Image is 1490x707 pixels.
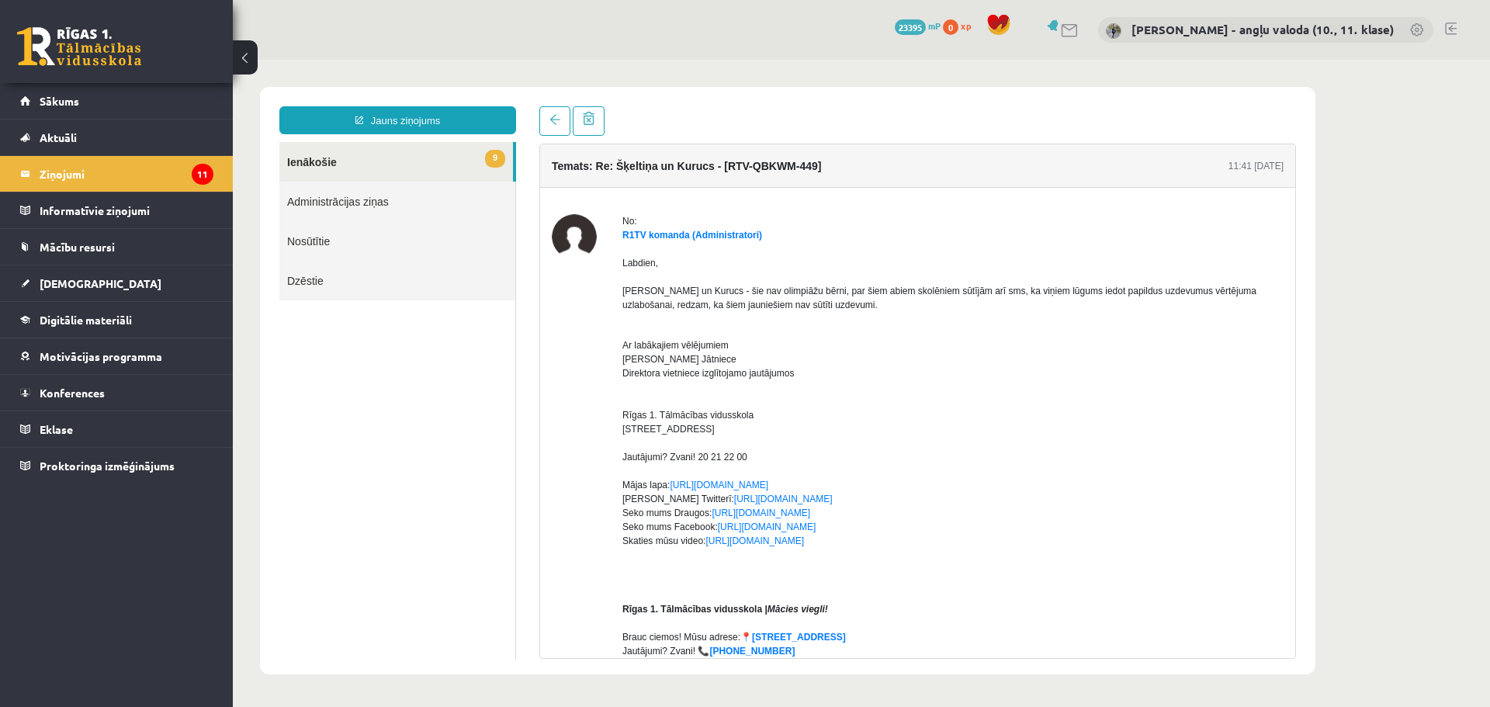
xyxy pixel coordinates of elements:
a: [URL][DOMAIN_NAME] [501,434,600,445]
a: 0 xp [943,19,979,32]
span: Proktoringa izmēģinājums [40,459,175,473]
span: Eklase [40,422,73,436]
a: Administrācijas ziņas [47,122,282,161]
img: R1TV komanda [319,154,364,199]
span: Sākums [40,94,79,108]
a: Eklase [20,411,213,447]
a: Mācību resursi [20,229,213,265]
legend: Ziņojumi [40,156,213,192]
a: Nosūtītie [47,161,282,201]
span: 0 [943,19,958,35]
a: 23395 mP [895,19,941,32]
a: Sākums [20,83,213,119]
div: No: [390,154,1051,168]
span: xp [961,19,971,32]
a: Informatīvie ziņojumi [20,192,213,228]
a: Digitālie materiāli [20,302,213,338]
a: [DEMOGRAPHIC_DATA] [20,265,213,301]
a: [PHONE_NUMBER] [476,586,562,597]
span: 23395 [895,19,926,35]
p: Brauc ciemos! Mūsu adrese: Jautājumi? Zvani! 📞 Negribi zvanīt? Raksti! [390,529,1051,612]
a: 9Ienākošie [47,82,280,122]
a: Ziņojumi11 [20,156,213,192]
span: [DEMOGRAPHIC_DATA] [40,276,161,290]
a: Dzēstie [47,201,282,241]
a: [URL][DOMAIN_NAME] [437,420,535,431]
a: Jauns ziņojums [47,47,283,75]
a: [URL][DOMAIN_NAME] [485,462,584,473]
p: Ar labākajiem vēlējumiem [PERSON_NAME] Jātniece Direktora vietniece izglītojamo jautājumos Rīgas ... [390,265,1051,516]
strong: Rīgas 1. Tālmācības vidusskola | [390,544,535,555]
span: [PERSON_NAME] un Kurucs - šie nav olimpiāžu bērni, par šiem abiem skolēniem sūtījām arī sms, ka v... [390,226,1024,251]
a: Proktoringa izmēģinājums [20,448,213,483]
p: Labdien, [390,196,1051,252]
h4: Temats: Re: Šķeltiņa un Kurucs - [RTV-QBKWM-449] [319,100,588,113]
span: Digitālie materiāli [40,313,132,327]
a: Aktuāli [20,120,213,155]
a: Konferences [20,375,213,411]
a: Rīgas 1. Tālmācības vidusskola [17,27,141,66]
div: 11:41 [DATE] [996,99,1051,113]
span: Mācību resursi [40,240,115,254]
legend: Informatīvie ziņojumi [40,192,213,228]
a: Motivācijas programma [20,338,213,374]
span: mP [928,19,941,32]
strong: 📍 [508,572,519,583]
a: [STREET_ADDRESS] [519,572,613,583]
strong: Mācies viegli! [535,544,595,555]
span: Aktuāli [40,130,77,144]
a: [URL][DOMAIN_NAME] [473,476,571,487]
a: [PERSON_NAME] - angļu valoda (10., 11. klase) [1131,22,1394,37]
a: R1TV komanda (Administratori) [390,170,529,181]
span: Motivācijas programma [40,349,162,363]
a: [URL][DOMAIN_NAME] [479,448,577,459]
i: 11 [192,164,213,185]
span: Konferences [40,386,105,400]
span: 9 [252,90,272,108]
img: Alla Bautre - angļu valoda (10., 11. klase) [1106,23,1121,39]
